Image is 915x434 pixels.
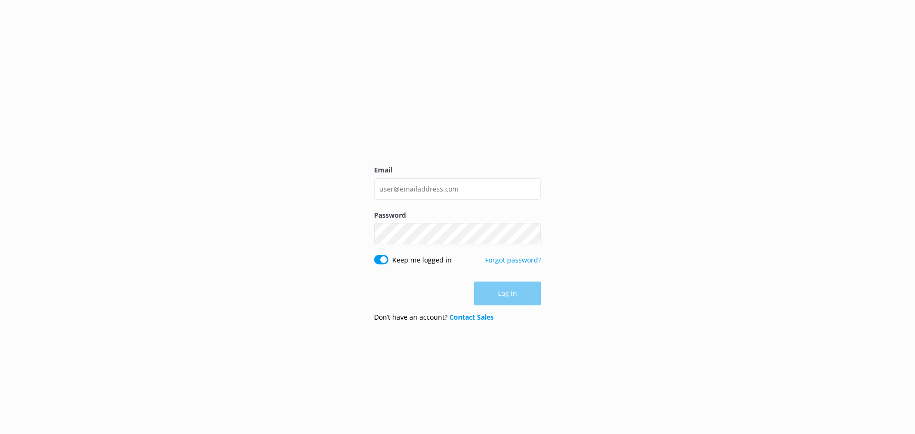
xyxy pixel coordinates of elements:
button: Show password [522,224,541,243]
label: Email [374,165,541,175]
input: user@emailaddress.com [374,178,541,200]
label: Keep me logged in [392,255,452,265]
p: Don’t have an account? [374,312,494,323]
a: Forgot password? [485,255,541,264]
label: Password [374,210,541,221]
a: Contact Sales [449,313,494,322]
